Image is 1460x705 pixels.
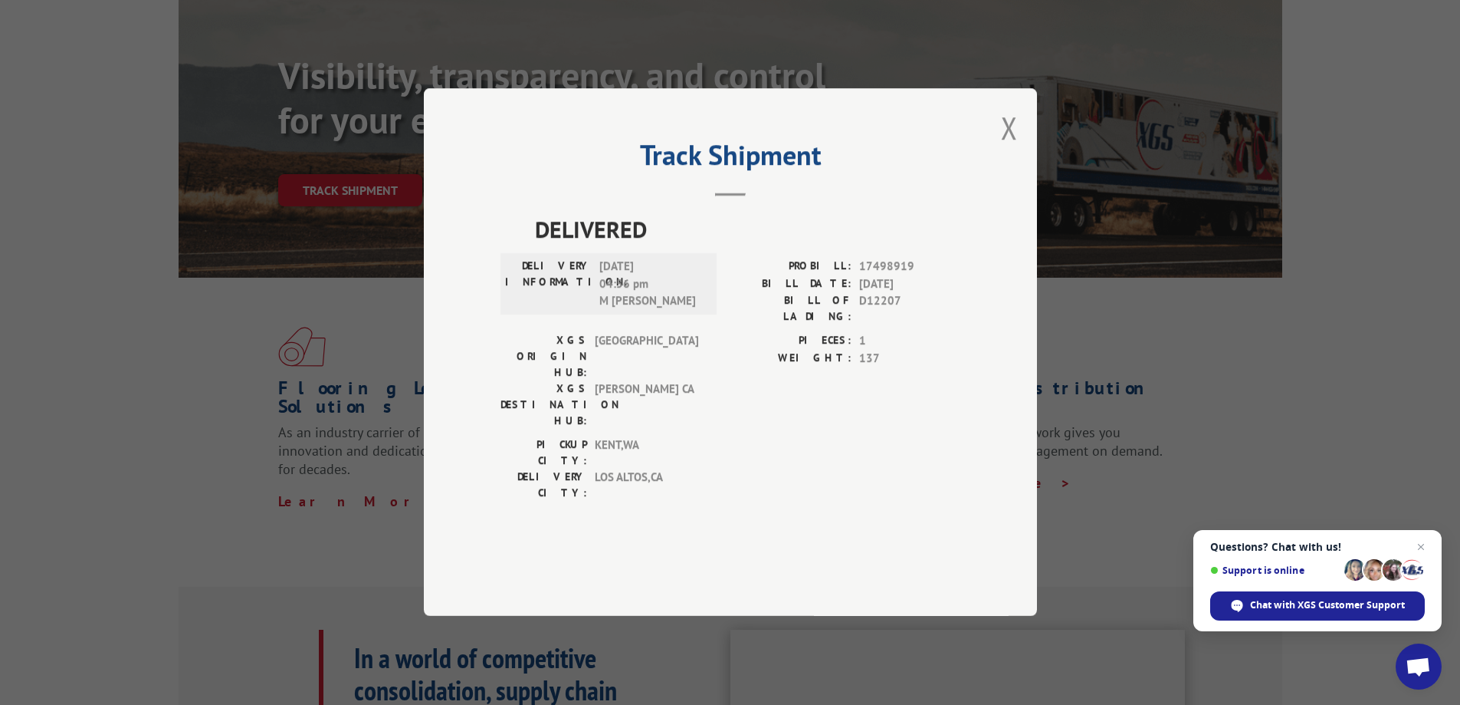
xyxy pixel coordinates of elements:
[505,259,592,311] label: DELIVERY INFORMATION:
[500,469,587,502] label: DELIVERY CITY:
[730,275,851,293] label: BILL DATE:
[730,350,851,367] label: WEIGHT:
[500,144,960,173] h2: Track Shipment
[595,333,698,381] span: [GEOGRAPHIC_DATA]
[859,293,960,325] span: D12207
[1396,644,1442,690] a: Open chat
[595,437,698,469] span: KENT , WA
[599,259,703,311] span: [DATE] 04:56 pm M [PERSON_NAME]
[730,333,851,351] label: PIECES:
[1250,598,1405,612] span: Chat with XGS Customer Support
[859,259,960,276] span: 17498919
[730,293,851,325] label: BILL OF LADING:
[1210,591,1425,621] span: Chat with XGS Customer Support
[500,437,587,469] label: PICKUP CITY:
[859,275,960,293] span: [DATE]
[500,381,587,430] label: XGS DESTINATION HUB:
[859,350,960,367] span: 137
[859,333,960,351] span: 1
[1210,565,1339,576] span: Support is online
[595,469,698,502] span: LOS ALTOS , CA
[535,212,960,247] span: DELIVERED
[500,333,587,381] label: XGS ORIGIN HUB:
[1210,541,1425,553] span: Questions? Chat with us!
[595,381,698,430] span: [PERSON_NAME] CA
[730,259,851,276] label: PROBILL:
[1001,107,1018,148] button: Close modal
